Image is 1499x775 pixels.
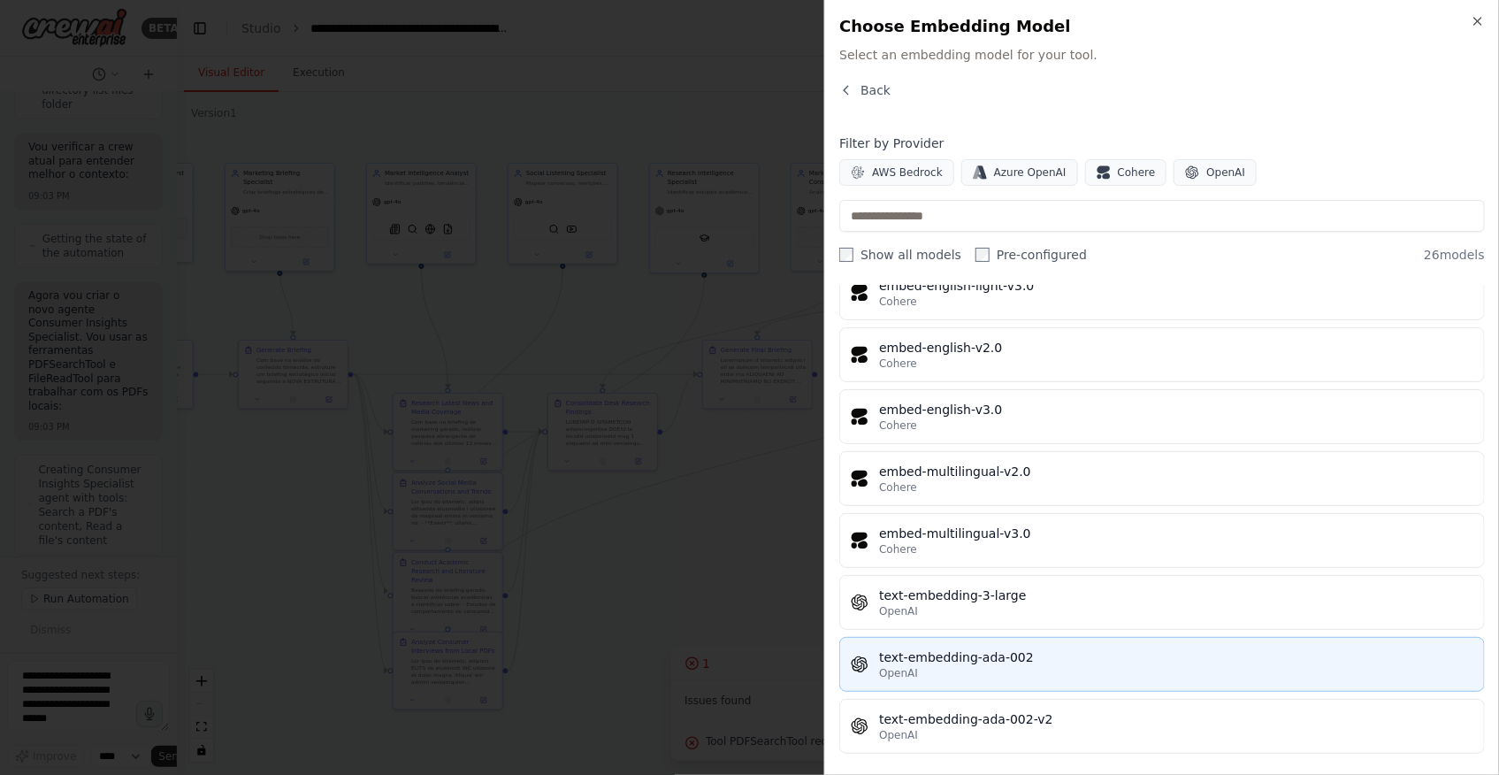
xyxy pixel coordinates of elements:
[879,728,918,742] span: OpenAI
[879,604,918,618] span: OpenAI
[839,575,1485,630] button: text-embedding-3-largeOpenAI
[975,248,990,262] input: Pre-configured
[1118,165,1156,180] span: Cohere
[879,648,1473,666] div: text-embedding-ada-002
[975,246,1087,264] label: Pre-configured
[994,165,1067,180] span: Azure OpenAI
[839,265,1485,320] button: embed-english-light-v3.0Cohere
[839,134,1485,152] h4: Filter by Provider
[839,248,853,262] input: Show all models
[879,357,917,371] span: Cohere
[839,246,961,264] label: Show all models
[839,14,1485,39] h2: Choose Embedding Model
[879,542,917,556] span: Cohere
[839,451,1485,506] button: embed-multilingual-v2.0Cohere
[839,637,1485,692] button: text-embedding-ada-002OpenAI
[1085,159,1167,186] button: Cohere
[879,339,1473,357] div: embed-english-v2.0
[839,159,954,186] button: AWS Bedrock
[1206,165,1245,180] span: OpenAI
[879,480,917,495] span: Cohere
[961,159,1078,186] button: Azure OpenAI
[839,513,1485,568] button: embed-multilingual-v3.0Cohere
[879,525,1473,542] div: embed-multilingual-v3.0
[839,81,891,99] button: Back
[879,418,917,433] span: Cohere
[1424,246,1485,264] span: 26 models
[879,587,1473,604] div: text-embedding-3-large
[879,401,1473,418] div: embed-english-v3.0
[1174,159,1257,186] button: OpenAI
[879,277,1473,295] div: embed-english-light-v3.0
[839,327,1485,382] button: embed-english-v2.0Cohere
[839,46,1485,64] span: Select an embedding model for your tool.
[839,699,1485,754] button: text-embedding-ada-002-v2OpenAI
[879,666,918,680] span: OpenAI
[879,463,1473,480] div: embed-multilingual-v2.0
[879,710,1473,728] div: text-embedding-ada-002-v2
[860,81,891,99] span: Back
[879,295,917,309] span: Cohere
[872,165,943,180] span: AWS Bedrock
[839,389,1485,444] button: embed-english-v3.0Cohere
